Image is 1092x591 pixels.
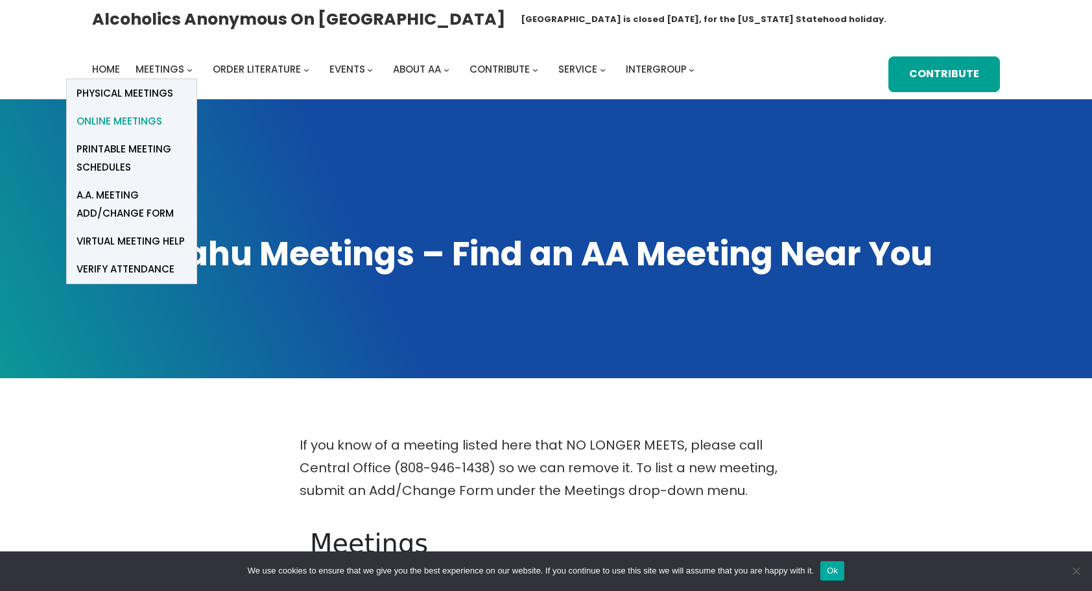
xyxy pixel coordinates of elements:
span: Printable Meeting Schedules [77,140,187,176]
button: Order Literature submenu [303,67,309,73]
h1: Meetings [310,528,782,559]
span: Online Meetings [77,112,162,130]
button: Ok [820,561,844,581]
span: About AA [393,62,441,76]
button: Contribute submenu [532,67,538,73]
span: Intergroup [626,62,687,76]
a: Contribute [888,56,1000,92]
h1: Oahu Meetings – Find an AA Meeting Near You [92,232,1000,277]
span: Service [558,62,597,76]
nav: Intergroup [92,60,699,78]
span: Contribute [469,62,530,76]
span: Order Literature [213,62,301,76]
a: Service [558,60,597,78]
span: verify attendance [77,260,174,278]
a: verify attendance [67,256,196,283]
a: Events [329,60,365,78]
button: Intergroup submenu [689,67,694,73]
button: Events submenu [367,67,373,73]
button: Service submenu [600,67,606,73]
a: About AA [393,60,441,78]
span: A.A. Meeting Add/Change Form [77,186,187,223]
a: A.A. Meeting Add/Change Form [67,181,196,227]
a: Contribute [469,60,530,78]
a: Meetings [136,60,184,78]
a: Printable Meeting Schedules [67,135,196,181]
h1: [GEOGRAPHIC_DATA] is closed [DATE], for the [US_STATE] Statehood holiday. [521,13,886,26]
a: Physical Meetings [67,79,196,107]
span: Virtual Meeting Help [77,232,185,250]
span: Events [329,62,365,76]
button: About AA submenu [444,67,449,73]
span: Meetings [136,62,184,76]
a: Online Meetings [67,107,196,135]
a: Home [92,60,120,78]
span: We use cookies to ensure that we give you the best experience on our website. If you continue to ... [248,564,814,577]
span: Home [92,62,120,76]
p: If you know of a meeting listed here that NO LONGER MEETS, please call Central Office (808-946-14... [300,434,792,502]
span: No [1069,564,1082,577]
a: Virtual Meeting Help [67,228,196,256]
a: Alcoholics Anonymous on [GEOGRAPHIC_DATA] [92,4,505,34]
a: Intergroup [626,60,687,78]
span: Physical Meetings [77,84,173,103]
button: Meetings submenu [187,67,193,73]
